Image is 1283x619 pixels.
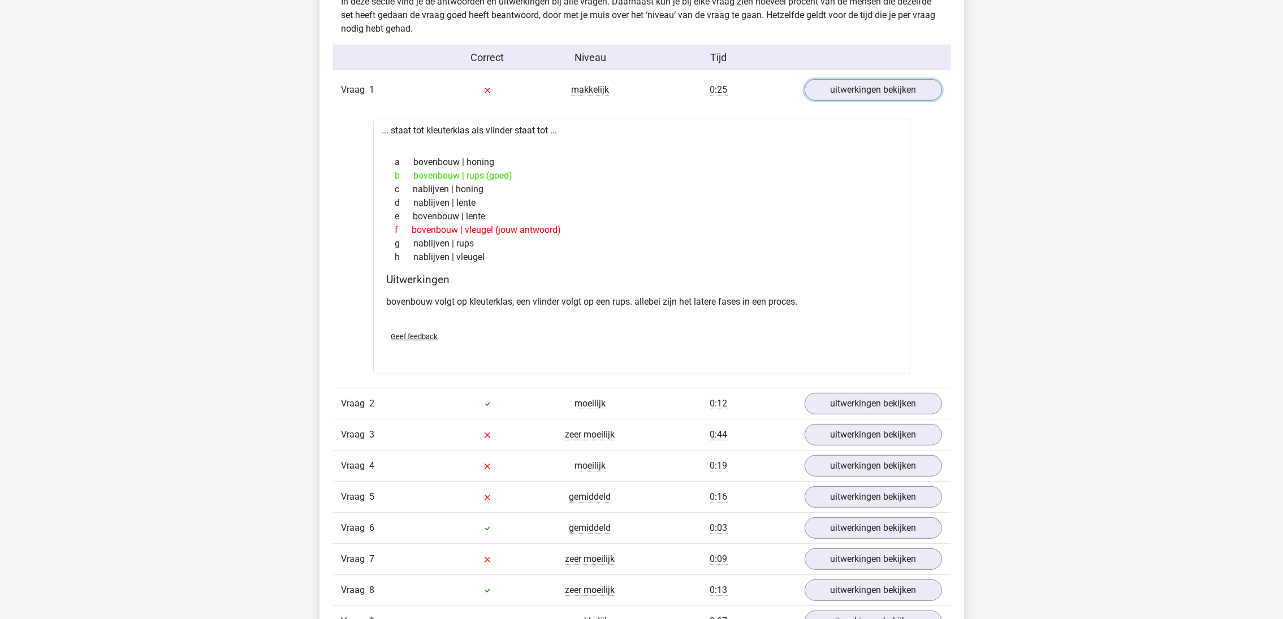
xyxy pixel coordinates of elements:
[370,491,375,502] span: 5
[805,424,942,445] a: uitwerkingen bekijken
[571,84,609,96] span: makkelijk
[395,223,412,237] span: f
[641,50,796,65] div: Tijd
[805,455,942,477] a: uitwerkingen bekijken
[342,428,370,441] span: Vraag
[370,84,375,95] span: 1
[565,585,615,596] span: zeer moeilijk
[710,491,728,503] span: 0:16
[539,50,642,65] div: Niveau
[370,429,375,440] span: 3
[805,79,942,101] a: uitwerkingen bekijken
[805,517,942,539] a: uitwerkingen bekijken
[370,398,375,409] span: 2
[710,553,728,565] span: 0:09
[342,490,370,504] span: Vraag
[391,332,438,341] span: Geef feedback
[395,169,414,183] span: b
[565,429,615,440] span: zeer moeilijk
[710,398,728,409] span: 0:12
[395,250,414,264] span: h
[395,196,414,210] span: d
[373,119,910,374] div: ... staat tot kleuterklas als vlinder staat tot ...
[342,397,370,410] span: Vraag
[342,552,370,566] span: Vraag
[710,585,728,596] span: 0:13
[574,460,606,471] span: moeilijk
[395,210,413,223] span: e
[574,398,606,409] span: moeilijk
[370,553,375,564] span: 7
[342,459,370,473] span: Vraag
[395,183,413,196] span: c
[805,579,942,601] a: uitwerkingen bekijken
[387,295,897,309] p: bovenbouw volgt op kleuterklas, een vlinder volgt op een rups. allebei zijn het latere fases in e...
[387,155,897,169] div: bovenbouw | honing
[387,237,897,250] div: nablijven | rups
[569,522,611,534] span: gemiddeld
[387,250,897,264] div: nablijven | vleugel
[565,553,615,565] span: zeer moeilijk
[395,237,414,250] span: g
[395,155,414,169] span: a
[805,548,942,570] a: uitwerkingen bekijken
[387,210,897,223] div: bovenbouw | lente
[805,393,942,414] a: uitwerkingen bekijken
[342,83,370,97] span: Vraag
[370,585,375,595] span: 8
[710,522,728,534] span: 0:03
[805,486,942,508] a: uitwerkingen bekijken
[387,273,897,286] h4: Uitwerkingen
[387,169,897,183] div: bovenbouw | rups (goed)
[436,50,539,65] div: Correct
[710,460,728,471] span: 0:19
[370,522,375,533] span: 6
[370,460,375,471] span: 4
[387,196,897,210] div: nablijven | lente
[342,521,370,535] span: Vraag
[710,84,728,96] span: 0:25
[387,223,897,237] div: bovenbouw | vleugel (jouw antwoord)
[569,491,611,503] span: gemiddeld
[710,429,728,440] span: 0:44
[387,183,897,196] div: nablijven | honing
[342,583,370,597] span: Vraag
